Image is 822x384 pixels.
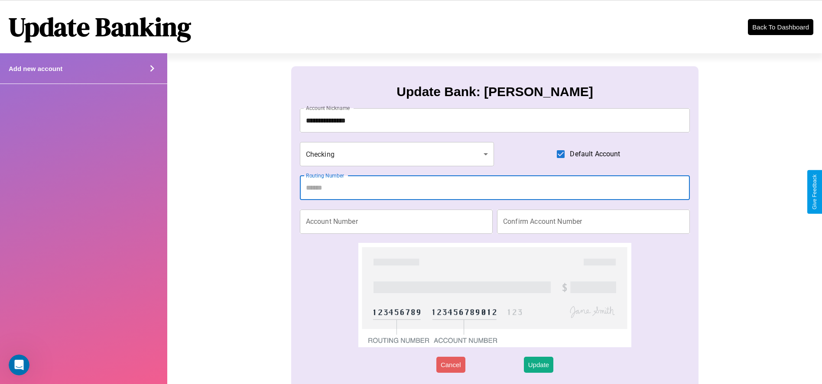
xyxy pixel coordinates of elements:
[9,9,191,45] h1: Update Banking
[524,357,553,373] button: Update
[570,149,620,159] span: Default Account
[748,19,813,35] button: Back To Dashboard
[9,65,62,72] h4: Add new account
[306,172,344,179] label: Routing Number
[9,355,29,375] iframe: Intercom live chat
[306,104,350,112] label: Account Nickname
[358,243,632,347] img: check
[396,84,593,99] h3: Update Bank: [PERSON_NAME]
[300,142,494,166] div: Checking
[436,357,465,373] button: Cancel
[812,174,818,210] div: Give Feedback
